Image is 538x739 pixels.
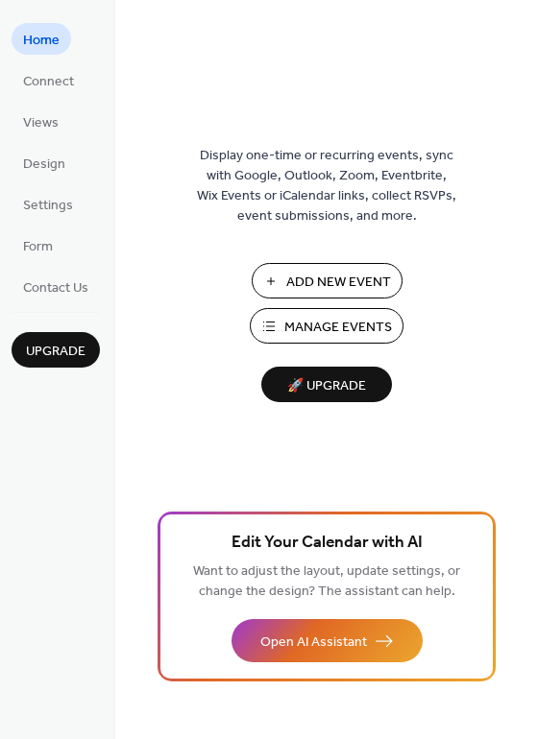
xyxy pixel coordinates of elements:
[12,188,85,220] a: Settings
[23,196,73,216] span: Settings
[23,72,74,92] span: Connect
[12,147,77,179] a: Design
[286,273,391,293] span: Add New Event
[26,342,86,362] span: Upgrade
[23,113,59,133] span: Views
[23,237,53,257] span: Form
[12,106,70,137] a: Views
[23,278,88,298] span: Contact Us
[23,155,65,175] span: Design
[12,332,100,368] button: Upgrade
[232,530,423,557] span: Edit Your Calendar with AI
[197,146,456,226] span: Display one-time or recurring events, sync with Google, Outlook, Zoom, Eventbrite, Wix Events or ...
[12,23,71,55] a: Home
[232,619,423,662] button: Open AI Assistant
[193,559,460,605] span: Want to adjust the layout, update settings, or change the design? The assistant can help.
[12,271,100,302] a: Contact Us
[23,31,60,51] span: Home
[260,632,367,653] span: Open AI Assistant
[12,64,86,96] a: Connect
[261,367,392,402] button: 🚀 Upgrade
[284,318,392,338] span: Manage Events
[12,229,64,261] a: Form
[250,308,403,344] button: Manage Events
[252,263,403,298] button: Add New Event
[273,373,380,399] span: 🚀 Upgrade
